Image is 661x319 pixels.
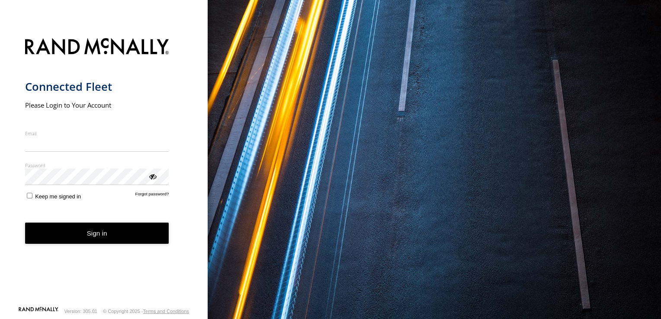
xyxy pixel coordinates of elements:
[25,33,183,306] form: main
[25,223,169,244] button: Sign in
[19,307,58,316] a: Visit our Website
[135,191,169,200] a: Forgot password?
[103,309,189,314] div: © Copyright 2025 -
[148,172,157,180] div: ViewPassword
[25,80,169,94] h1: Connected Fleet
[27,193,32,198] input: Keep me signed in
[25,162,169,169] label: Password
[35,193,81,200] span: Keep me signed in
[25,36,169,58] img: Rand McNally
[25,101,169,109] h2: Please Login to Your Account
[25,130,169,137] label: Email
[143,309,189,314] a: Terms and Conditions
[64,309,97,314] div: Version: 305.01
